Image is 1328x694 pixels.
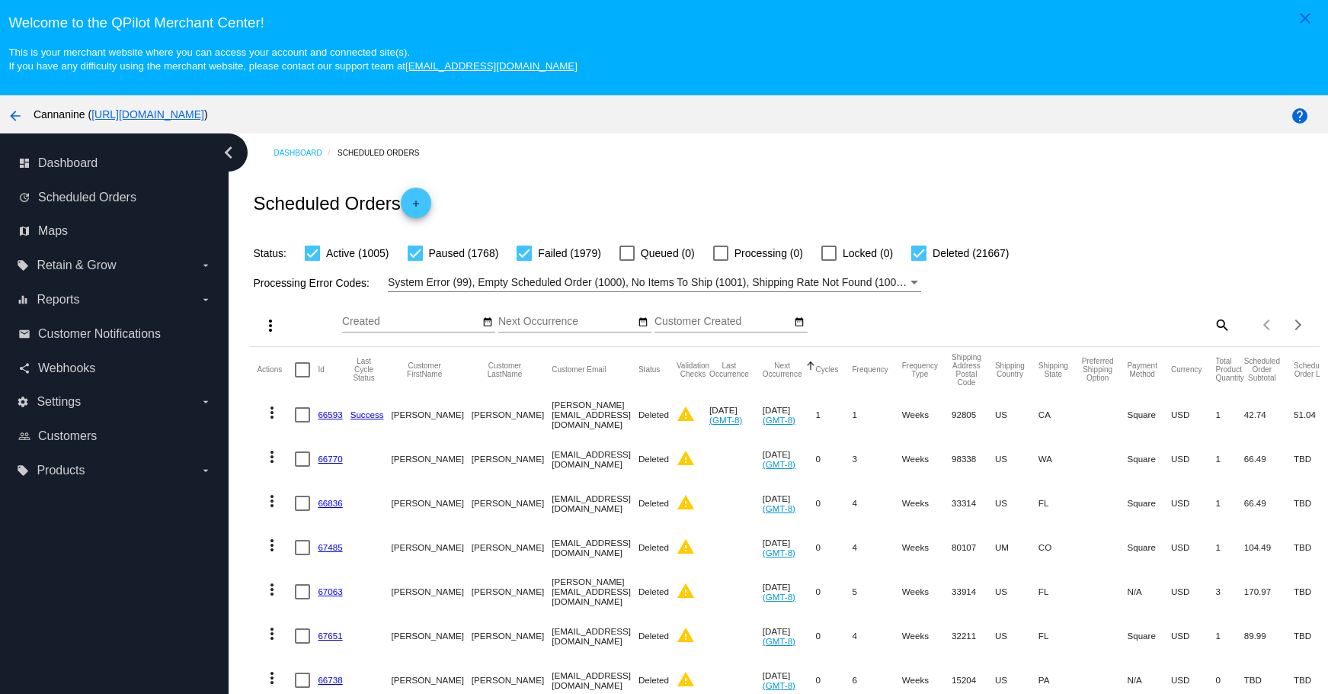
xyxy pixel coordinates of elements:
a: dashboard Dashboard [18,151,212,175]
span: Customer Notifications [38,327,161,341]
mat-cell: USD [1171,570,1216,614]
span: Deleted [638,542,669,552]
mat-cell: [PERSON_NAME] [472,393,552,437]
mat-cell: 1 [853,393,902,437]
mat-cell: Square [1127,525,1170,570]
button: Change sorting for Subtotal [1244,357,1280,382]
i: share [18,362,30,374]
a: share Webhooks [18,356,212,381]
a: 66770 [318,454,342,464]
button: Change sorting for ShippingCountry [995,361,1025,378]
mat-cell: 1 [815,393,852,437]
i: arrow_drop_down [200,259,212,271]
mat-cell: Weeks [902,614,952,658]
button: Change sorting for Frequency [853,365,888,374]
mat-icon: more_vert [263,580,281,599]
button: Change sorting for Status [638,365,660,374]
button: Change sorting for LastProcessingCycleId [350,357,378,382]
a: 67651 [318,631,342,641]
a: update Scheduled Orders [18,185,212,210]
mat-select: Filter by Processing Error Codes [388,273,921,292]
mat-cell: Weeks [902,570,952,614]
mat-cell: [PERSON_NAME] [392,393,472,437]
button: Previous page [1253,310,1283,340]
mat-cell: 0 [815,437,852,481]
a: (GMT-8) [763,459,795,469]
button: Change sorting for NextOccurrenceUtc [763,361,802,378]
mat-cell: 89.99 [1244,614,1294,658]
span: Deleted (21667) [933,244,1009,262]
a: (GMT-8) [763,680,795,690]
span: Active (1005) [326,244,389,262]
mat-icon: close [1296,9,1314,27]
button: Change sorting for CustomerFirstName [392,361,458,378]
mat-cell: 0 [815,481,852,525]
span: Products [37,464,85,477]
mat-cell: 1 [1216,481,1244,525]
input: Created [342,316,479,328]
i: people_outline [18,430,30,442]
mat-cell: CA [1038,393,1082,437]
span: Deleted [638,675,669,685]
mat-cell: 92805 [952,393,995,437]
i: local_offer [17,259,29,271]
button: Change sorting for CurrencyIso [1171,365,1202,374]
mat-cell: WA [1038,437,1082,481]
span: Deleted [638,498,669,508]
span: Queued (0) [641,244,695,262]
a: [URL][DOMAIN_NAME] [91,108,204,120]
mat-cell: [DATE] [763,437,816,481]
mat-icon: more_vert [263,625,281,643]
mat-cell: [DATE] [709,393,763,437]
mat-cell: [PERSON_NAME] [472,525,552,570]
a: 66836 [318,498,342,508]
mat-cell: Weeks [902,481,952,525]
mat-cell: Square [1127,437,1170,481]
a: Success [350,410,384,419]
a: Dashboard [274,141,338,165]
mat-cell: FL [1038,570,1082,614]
mat-icon: warning [677,405,695,423]
mat-icon: date_range [794,316,805,329]
mat-icon: warning [677,670,695,689]
i: arrow_drop_down [200,294,212,306]
mat-cell: 0 [815,570,852,614]
i: chevron_left [216,140,241,165]
a: [EMAIL_ADDRESS][DOMAIN_NAME] [405,60,578,72]
a: (GMT-8) [763,592,795,602]
mat-cell: CO [1038,525,1082,570]
a: (GMT-8) [763,548,795,557]
mat-cell: 3 [853,437,902,481]
mat-icon: more_vert [263,669,281,687]
mat-cell: 42.74 [1244,393,1294,437]
mat-cell: [PERSON_NAME] [472,481,552,525]
span: Scheduled Orders [38,191,136,204]
mat-cell: N/A [1127,570,1170,614]
button: Change sorting for ShippingPostcode [952,353,981,387]
h2: Scheduled Orders [253,188,430,218]
span: Deleted [638,454,669,464]
button: Change sorting for CustomerEmail [552,365,606,374]
mat-cell: USD [1171,525,1216,570]
a: people_outline Customers [18,424,212,448]
button: Change sorting for LastOccurrenceUtc [709,361,749,378]
mat-cell: 170.97 [1244,570,1294,614]
span: Deleted [638,410,669,419]
i: email [18,328,30,340]
mat-cell: US [995,614,1038,658]
mat-cell: 33314 [952,481,995,525]
h3: Welcome to the QPilot Merchant Center! [8,14,1319,31]
a: (GMT-8) [763,503,795,513]
mat-cell: 66.49 [1244,481,1294,525]
a: (GMT-8) [709,415,742,425]
span: Customers [38,429,97,443]
button: Change sorting for PreferredShippingOption [1082,357,1114,382]
mat-cell: [EMAIL_ADDRESS][DOMAIN_NAME] [552,525,638,570]
mat-icon: more_vert [263,448,281,466]
mat-cell: 4 [853,481,902,525]
mat-cell: [PERSON_NAME] [392,614,472,658]
mat-cell: USD [1171,437,1216,481]
mat-cell: 0 [815,614,852,658]
mat-cell: [EMAIL_ADDRESS][DOMAIN_NAME] [552,437,638,481]
a: map Maps [18,219,212,243]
